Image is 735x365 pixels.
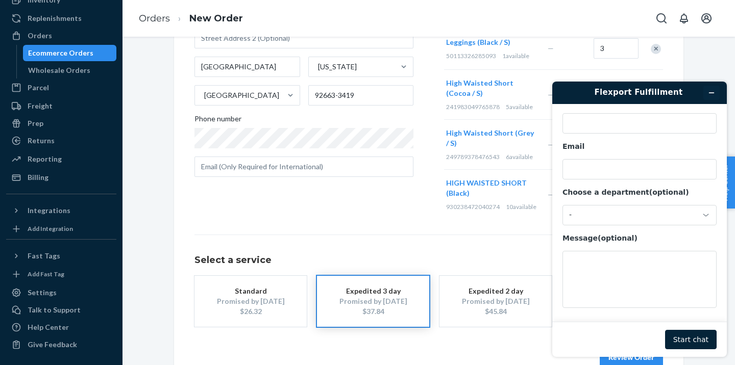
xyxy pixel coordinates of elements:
[446,37,510,47] button: Leggings (Black / S)
[203,90,204,100] input: [GEOGRAPHIC_DATA]
[28,340,77,350] div: Give Feedback
[194,57,300,77] input: City
[6,169,116,186] a: Billing
[189,13,243,24] a: New Order
[28,48,93,58] div: Ecommerce Orders
[317,62,318,72] input: [US_STATE]
[28,305,81,315] div: Talk to Support
[24,7,45,16] span: Chat
[6,151,116,167] a: Reporting
[6,223,116,235] a: Add Integration
[446,79,513,97] span: High Waisted Short (Cocoa / S)
[28,13,82,23] div: Replenishments
[317,276,429,327] button: Expedited 3 dayPromised by [DATE]$37.84
[194,157,413,177] input: Email (Only Required for International)
[318,62,357,72] div: [US_STATE]
[28,118,43,128] div: Prep
[332,296,414,306] div: Promised by [DATE]
[455,296,536,306] div: Promised by [DATE]
[446,38,510,46] span: Leggings (Black / S)
[194,114,241,128] span: Phone number
[6,10,116,27] a: Replenishments
[332,306,414,317] div: $37.84
[544,73,735,365] iframe: Find more information here
[28,101,53,111] div: Freight
[6,248,116,264] button: Fast Tags
[6,80,116,96] a: Parcel
[23,62,117,79] a: Wholesale Orders
[506,103,533,111] span: 5 available
[194,276,307,327] button: StandardPromised by [DATE]$26.32
[446,103,500,111] span: 241983049765878
[194,255,663,266] h1: Select a service
[446,78,535,98] button: High Waisted Short (Cocoa / S)
[502,52,529,60] span: 1 available
[594,38,639,59] input: Quantity
[28,31,52,41] div: Orders
[548,44,554,53] span: —
[696,8,717,29] button: Open account menu
[6,28,116,44] a: Orders
[28,205,70,216] div: Integrations
[28,288,57,298] div: Settings
[204,90,279,100] div: [GEOGRAPHIC_DATA]
[6,302,116,318] button: Talk to Support
[651,44,661,54] div: Remove Item
[439,276,552,327] button: Expedited 2 dayPromised by [DATE]$45.84
[194,28,413,48] input: Street Address 2 (Optional)
[674,8,694,29] button: Open notifications
[6,284,116,301] a: Settings
[651,8,672,29] button: Open Search Box
[6,336,116,353] button: Give Feedback
[28,172,48,182] div: Billing
[446,128,534,147] span: High Waisted Short (Grey / S)
[6,98,116,114] a: Freight
[446,52,496,60] span: 50113326285093
[28,83,49,93] div: Parcel
[6,268,116,280] a: Add Fast Tag
[446,153,500,161] span: 249789378476543
[131,4,251,34] ol: breadcrumbs
[210,286,291,296] div: Standard
[6,133,116,149] a: Returns
[28,251,60,261] div: Fast Tags
[28,224,73,233] div: Add Integration
[28,136,55,146] div: Returns
[28,154,62,164] div: Reporting
[446,203,500,211] span: 930238472040274
[332,286,414,296] div: Expedited 3 day
[308,85,414,106] input: ZIP Code
[455,306,536,317] div: $45.84
[210,306,291,317] div: $26.32
[6,115,116,132] a: Prep
[6,202,116,219] button: Integrations
[6,319,116,335] a: Help Center
[28,65,90,75] div: Wholesale Orders
[139,13,170,24] a: Orders
[446,178,535,198] button: HIGH WAISTED SHORT (Black)
[446,178,527,197] span: HIGH WAISTED SHORT (Black)
[28,322,69,332] div: Help Center
[23,45,117,61] a: Ecommerce Orders
[506,203,536,211] span: 10 available
[455,286,536,296] div: Expedited 2 day
[446,128,535,148] button: High Waisted Short (Grey / S)
[28,270,64,278] div: Add Fast Tag
[506,153,533,161] span: 6 available
[210,296,291,306] div: Promised by [DATE]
